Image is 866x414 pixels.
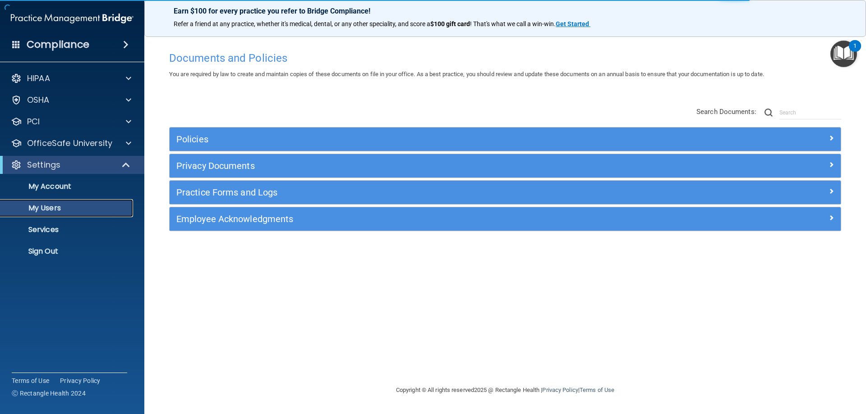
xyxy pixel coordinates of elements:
[556,20,589,27] strong: Get Started
[27,159,60,170] p: Settings
[176,212,834,226] a: Employee Acknowledgments
[176,214,666,224] h5: Employee Acknowledgments
[765,109,773,117] img: ic-search.3b580494.png
[470,20,556,27] span: ! That's what we call a win-win.
[176,185,834,200] a: Practice Forms and Logs
[176,161,666,171] h5: Privacy Documents
[556,20,590,27] a: Get Started
[6,247,129,256] p: Sign Out
[341,376,670,405] div: Copyright © All rights reserved 2025 @ Rectangle Health | |
[12,376,49,385] a: Terms of Use
[580,387,614,393] a: Terms of Use
[542,387,578,393] a: Privacy Policy
[174,20,430,27] span: Refer a friend at any practice, whether it's medical, dental, or any other speciality, and score a
[169,52,841,64] h4: Documents and Policies
[176,159,834,173] a: Privacy Documents
[11,95,131,105] a: OSHA
[6,182,129,191] p: My Account
[6,225,129,234] p: Services
[60,376,101,385] a: Privacy Policy
[6,204,129,213] p: My Users
[696,108,756,116] span: Search Documents:
[169,71,764,77] span: You are required by law to create and maintain copies of these documents on file in your office. ...
[27,138,112,149] p: OfficeSafe University
[174,7,837,15] p: Earn $100 for every practice you refer to Bridge Compliance!
[176,132,834,146] a: Policies
[27,38,89,51] h4: Compliance
[430,20,470,27] strong: $100 gift card
[11,116,131,127] a: PCI
[11,73,131,84] a: HIPAA
[11,138,131,149] a: OfficeSafe University
[27,95,50,105] p: OSHA
[27,73,50,84] p: HIPAA
[176,187,666,197] h5: Practice Forms and Logs
[830,41,857,67] button: Open Resource Center, 1 new notification
[12,389,86,398] span: Ⓒ Rectangle Health 2024
[11,159,131,170] a: Settings
[853,46,857,58] div: 1
[11,9,134,27] img: PMB logo
[779,106,841,119] input: Search
[27,116,40,127] p: PCI
[176,134,666,144] h5: Policies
